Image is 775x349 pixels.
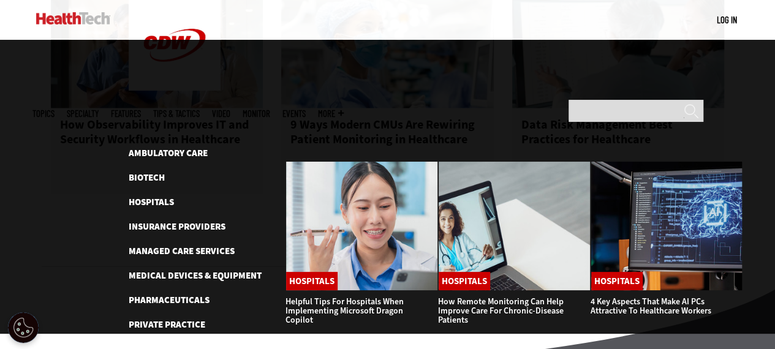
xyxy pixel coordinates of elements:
[36,12,110,24] img: Home
[438,296,564,326] a: How Remote Monitoring Can Help Improve Care for Chronic-Disease Patients
[129,196,174,208] a: Hospitals
[438,161,591,291] img: Patient speaking with doctor
[129,220,225,233] a: Insurance Providers
[129,245,235,257] a: Managed Care Services
[591,161,743,291] img: Desktop monitor with brain AI concept
[129,147,208,159] a: Ambulatory Care
[591,296,711,317] a: 4 Key Aspects That Make AI PCs Attractive to Healthcare Workers
[8,312,39,343] button: Open Preferences
[129,294,210,306] a: Pharmaceuticals
[591,272,643,290] a: Hospitals
[285,296,404,326] a: Helpful Tips for Hospitals When Implementing Microsoft Dragon Copilot
[717,14,737,25] a: Log in
[129,269,262,282] a: Medical Devices & Equipment
[439,272,490,290] a: Hospitals
[286,272,338,290] a: Hospitals
[8,312,39,343] div: Cookie Settings
[717,13,737,26] div: User menu
[285,161,438,291] img: Doctor using phone to dictate to tablet
[129,171,165,184] a: Biotech
[129,318,205,331] a: Private Practice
